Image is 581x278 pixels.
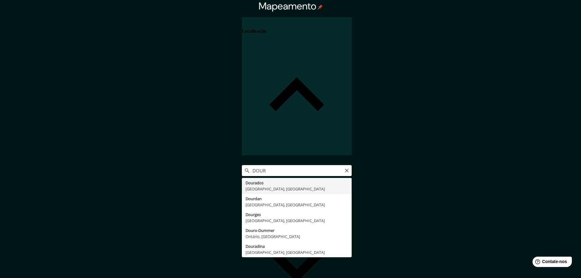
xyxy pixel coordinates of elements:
[344,167,349,173] button: Claro
[242,28,267,34] font: Localização
[318,5,323,9] img: pin-icon.png
[246,186,325,192] font: [GEOGRAPHIC_DATA], [GEOGRAPHIC_DATA]
[527,254,574,271] iframe: Iniciador de widget de ajuda
[246,228,274,233] font: Douro-Dummer
[246,218,325,223] font: [GEOGRAPHIC_DATA], [GEOGRAPHIC_DATA]
[242,165,352,176] input: Escolha sua cidade ou área
[246,234,300,239] font: Ontário, [GEOGRAPHIC_DATA]
[246,244,265,249] font: Douradina
[246,180,264,186] font: Dourados
[246,202,325,208] font: [GEOGRAPHIC_DATA], [GEOGRAPHIC_DATA]
[242,17,352,155] div: Localização
[246,212,261,217] font: Dourges
[246,250,325,255] font: [GEOGRAPHIC_DATA], [GEOGRAPHIC_DATA]
[246,196,262,201] font: Dourdan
